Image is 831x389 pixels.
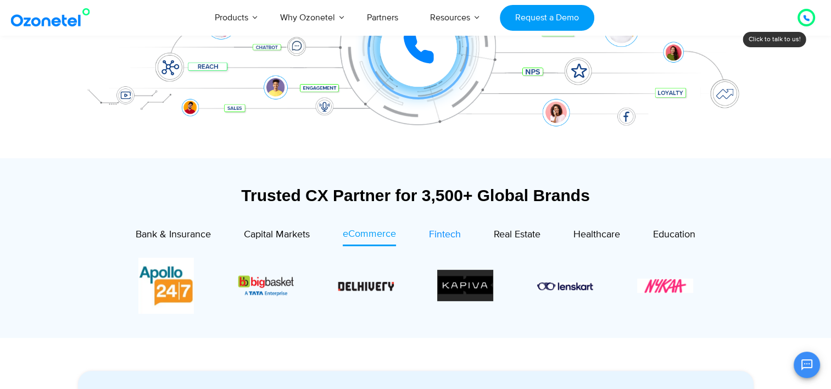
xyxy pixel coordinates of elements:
[573,227,620,246] a: Healthcare
[429,227,461,246] a: Fintech
[343,228,396,240] span: eCommerce
[573,229,620,241] span: Healthcare
[653,229,695,241] span: Education
[78,186,754,205] div: Trusted CX Partner for 3,500+ Global Brands
[136,229,211,241] span: Bank & Insurance
[494,229,540,241] span: Real Estate
[244,227,310,246] a: Capital Markets
[136,227,211,246] a: Bank & Insurance
[794,352,820,378] button: Open chat
[138,258,693,314] div: Image Carousel
[494,227,540,246] a: Real Estate
[429,229,461,241] span: Fintech
[343,227,396,246] a: eCommerce
[500,5,594,31] a: Request a Demo
[244,229,310,241] span: Capital Markets
[653,227,695,246] a: Education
